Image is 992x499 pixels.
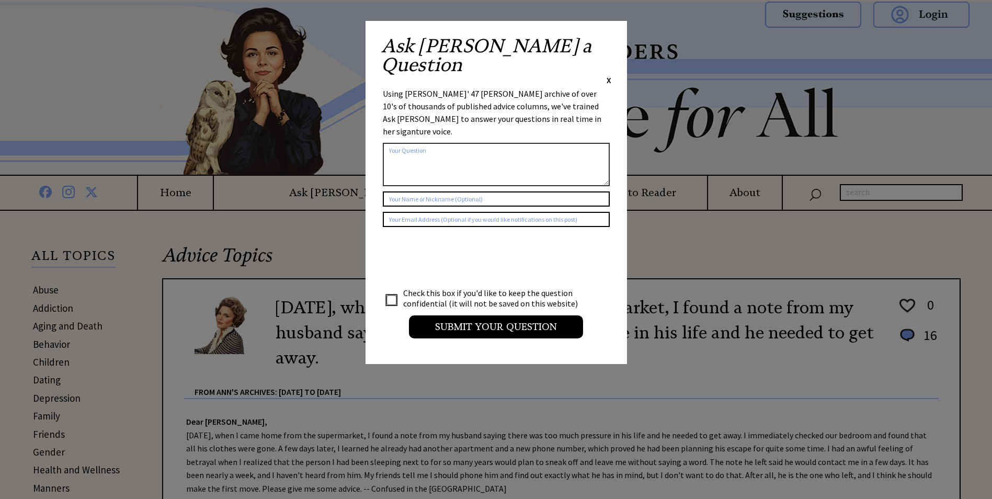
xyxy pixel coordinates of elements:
h2: Ask [PERSON_NAME] a Question [381,37,611,74]
input: Submit your Question [409,315,583,338]
input: Your Email Address (Optional if you would like notifications on this post) [383,212,610,227]
span: X [607,75,611,85]
td: Check this box if you'd like to keep the question confidential (it will not be saved on this webs... [403,287,588,309]
div: Using [PERSON_NAME]' 47 [PERSON_NAME] archive of over 10's of thousands of published advice colum... [383,87,610,138]
input: Your Name or Nickname (Optional) [383,191,610,207]
iframe: reCAPTCHA [383,237,542,278]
